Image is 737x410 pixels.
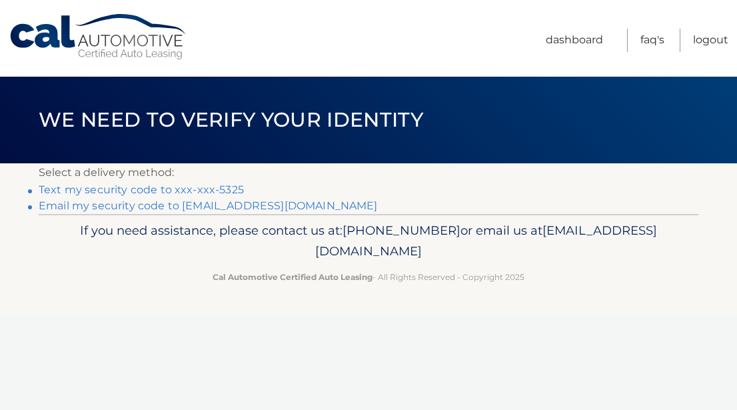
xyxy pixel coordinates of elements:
[39,183,244,196] a: Text my security code to xxx-xxx-5325
[47,270,690,284] p: - All Rights Reserved - Copyright 2025
[39,199,378,212] a: Email my security code to [EMAIL_ADDRESS][DOMAIN_NAME]
[9,13,189,61] a: Cal Automotive
[640,29,664,52] a: FAQ's
[693,29,728,52] a: Logout
[39,163,698,182] p: Select a delivery method:
[213,272,372,282] strong: Cal Automotive Certified Auto Leasing
[39,107,423,132] span: We need to verify your identity
[343,223,460,238] span: [PHONE_NUMBER]
[546,29,603,52] a: Dashboard
[47,220,690,263] p: If you need assistance, please contact us at: or email us at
